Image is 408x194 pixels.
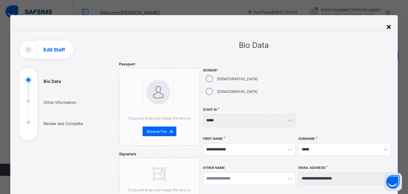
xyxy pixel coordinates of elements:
span: Bio Data [239,41,269,50]
label: Staff ID [203,108,217,112]
label: [DEMOGRAPHIC_DATA] [217,77,258,81]
span: Drag and drop your image file here or [128,116,191,120]
span: Browse File [147,129,167,134]
span: Signature [119,152,136,156]
label: Email Address [298,166,325,170]
div: × [386,21,392,31]
span: Passport [119,62,135,66]
div: bannerImageDrag and drop your image file here orBrowse File [119,68,200,146]
button: Open asap [384,173,402,191]
span: Drag and drop your image file here or [128,188,191,192]
span: Gender [203,68,295,72]
label: Surname [298,137,315,141]
h1: Edit Staff [43,47,65,52]
label: [DEMOGRAPHIC_DATA] [217,89,258,94]
label: First Name [203,137,223,141]
img: bannerImage [146,80,170,104]
label: Other Name [203,166,225,170]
